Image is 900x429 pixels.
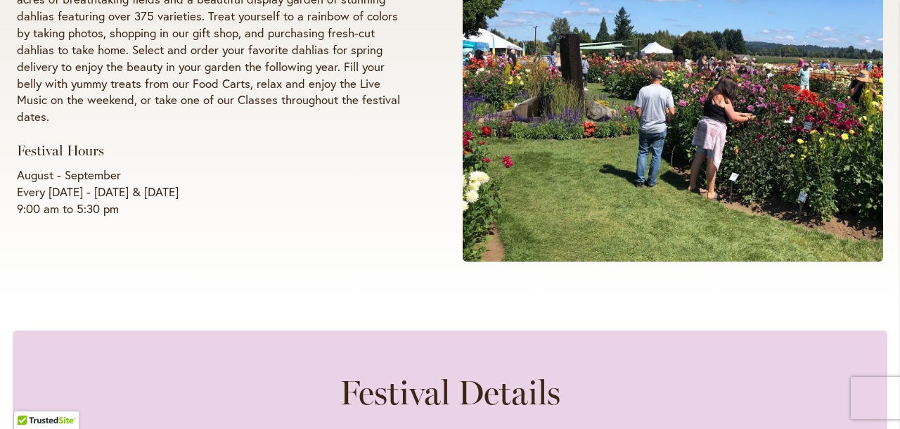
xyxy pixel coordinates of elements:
p: August - September Every [DATE] - [DATE] & [DATE] 9:00 am to 5:30 pm [17,167,409,217]
h2: Festival Details [55,373,845,412]
h3: Festival Hours [17,142,409,160]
